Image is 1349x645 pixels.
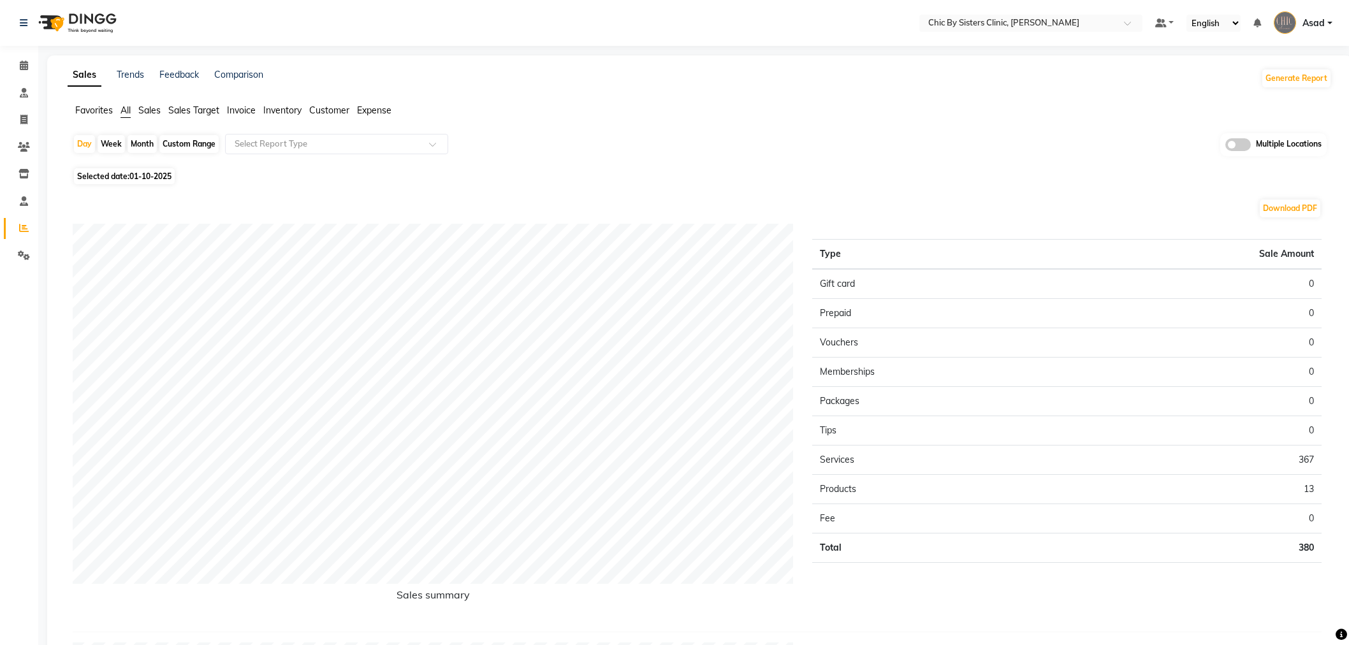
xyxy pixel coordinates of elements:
[1067,239,1322,269] th: Sale Amount
[1067,416,1322,445] td: 0
[812,239,1067,269] th: Type
[159,69,199,80] a: Feedback
[812,416,1067,445] td: Tips
[1260,199,1320,217] button: Download PDF
[74,168,175,184] span: Selected date:
[1067,269,1322,299] td: 0
[812,298,1067,328] td: Prepaid
[1067,474,1322,504] td: 13
[73,589,793,606] h6: Sales summary
[1067,298,1322,328] td: 0
[159,135,219,153] div: Custom Range
[98,135,125,153] div: Week
[812,474,1067,504] td: Products
[1067,533,1322,562] td: 380
[117,69,144,80] a: Trends
[357,105,391,116] span: Expense
[138,105,161,116] span: Sales
[120,105,131,116] span: All
[812,533,1067,562] td: Total
[1067,357,1322,386] td: 0
[128,135,157,153] div: Month
[1274,11,1296,34] img: Asad
[812,386,1067,416] td: Packages
[1256,138,1322,151] span: Multiple Locations
[214,69,263,80] a: Comparison
[75,105,113,116] span: Favorites
[1302,17,1325,30] span: Asad
[812,328,1067,357] td: Vouchers
[129,171,171,181] span: 01-10-2025
[812,445,1067,474] td: Services
[168,105,219,116] span: Sales Target
[74,135,95,153] div: Day
[33,5,120,41] img: logo
[1067,328,1322,357] td: 0
[812,357,1067,386] td: Memberships
[812,504,1067,533] td: Fee
[1262,69,1331,87] button: Generate Report
[227,105,256,116] span: Invoice
[263,105,302,116] span: Inventory
[1067,504,1322,533] td: 0
[309,105,349,116] span: Customer
[68,64,101,87] a: Sales
[1067,445,1322,474] td: 367
[1067,386,1322,416] td: 0
[812,269,1067,299] td: Gift card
